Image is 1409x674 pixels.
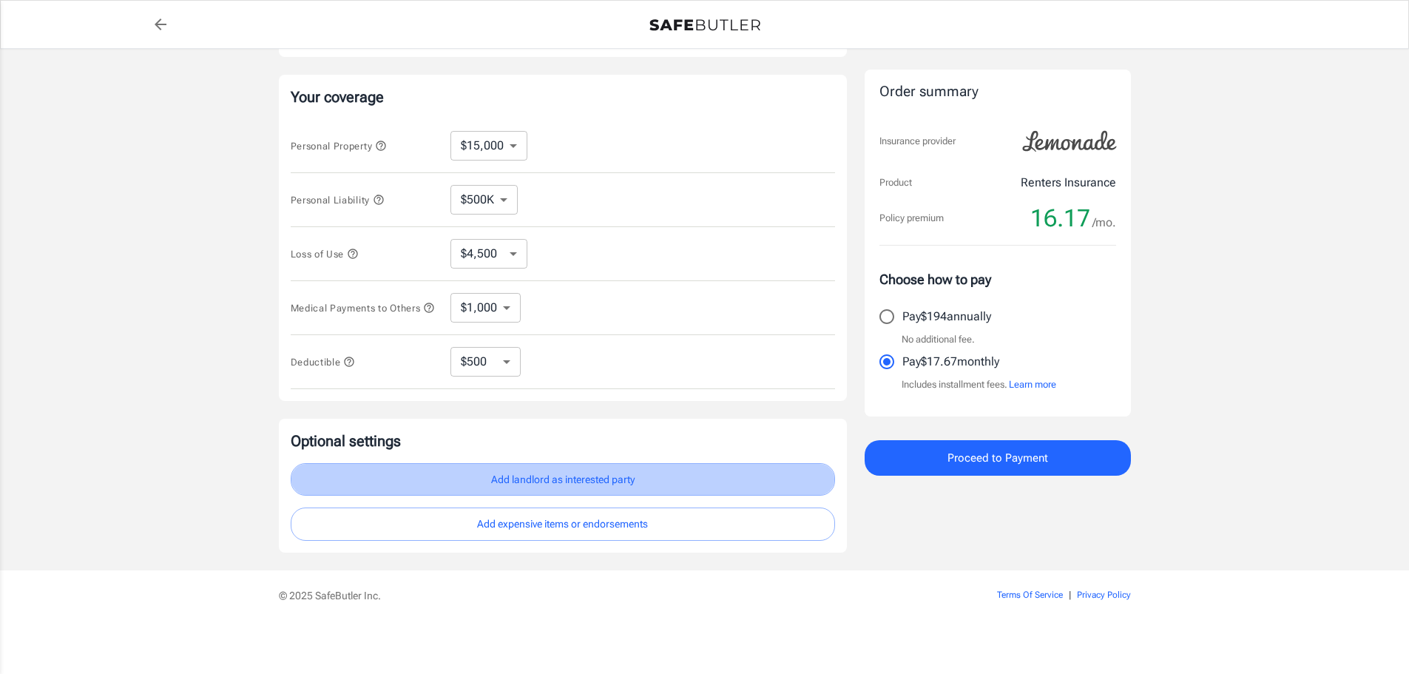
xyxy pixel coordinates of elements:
p: Policy premium [879,211,944,226]
button: Proceed to Payment [865,440,1131,476]
p: No additional fee. [902,332,975,347]
p: Choose how to pay [879,269,1116,289]
p: Optional settings [291,431,835,451]
button: Personal Liability [291,191,385,209]
a: Privacy Policy [1077,590,1131,600]
button: Add expensive items or endorsements [291,508,835,541]
p: Your coverage [291,87,835,107]
button: Learn more [1009,377,1056,392]
span: 16.17 [1030,203,1090,233]
p: Product [879,175,912,190]
button: Add landlord as interested party [291,463,835,496]
button: Loss of Use [291,245,359,263]
span: | [1069,590,1071,600]
span: Loss of Use [291,249,359,260]
img: Back to quotes [649,19,760,31]
img: Lemonade [1014,121,1125,162]
button: Deductible [291,353,356,371]
button: Personal Property [291,137,387,155]
p: Pay $194 annually [902,308,991,326]
a: back to quotes [146,10,175,39]
span: Personal Liability [291,195,385,206]
span: Proceed to Payment [947,448,1048,468]
span: /mo. [1092,212,1116,233]
p: Pay $17.67 monthly [902,353,999,371]
p: © 2025 SafeButler Inc. [279,588,913,603]
span: Deductible [291,357,356,368]
p: Renters Insurance [1021,174,1116,192]
p: Insurance provider [879,134,956,149]
span: Personal Property [291,141,387,152]
button: Medical Payments to Others [291,299,436,317]
p: Includes installment fees. [902,377,1056,392]
span: Medical Payments to Others [291,303,436,314]
a: Terms Of Service [997,590,1063,600]
div: Order summary [879,81,1116,103]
